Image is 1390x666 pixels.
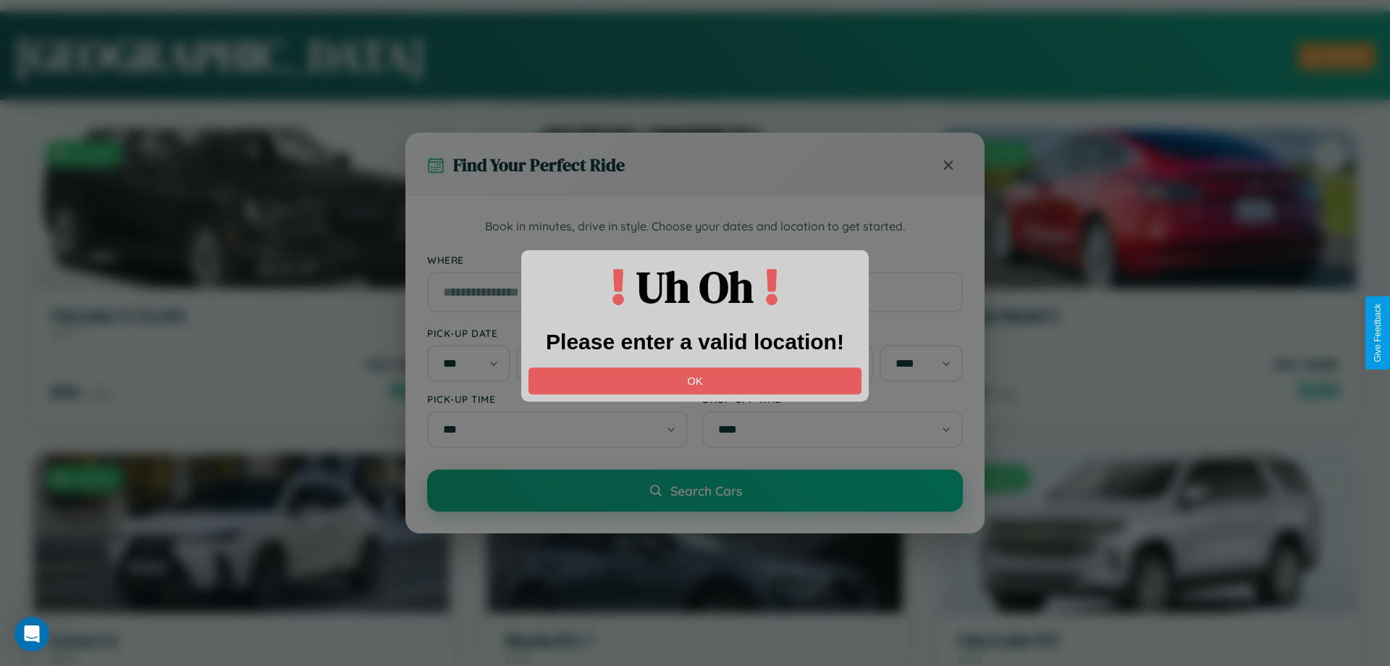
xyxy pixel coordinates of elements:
label: Where [427,254,963,266]
label: Pick-up Time [427,393,688,405]
p: Book in minutes, drive in style. Choose your dates and location to get started. [427,217,963,236]
label: Pick-up Date [427,327,688,339]
h3: Find Your Perfect Ride [453,153,625,177]
label: Drop-off Date [702,327,963,339]
span: Search Cars [670,483,742,499]
label: Drop-off Time [702,393,963,405]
